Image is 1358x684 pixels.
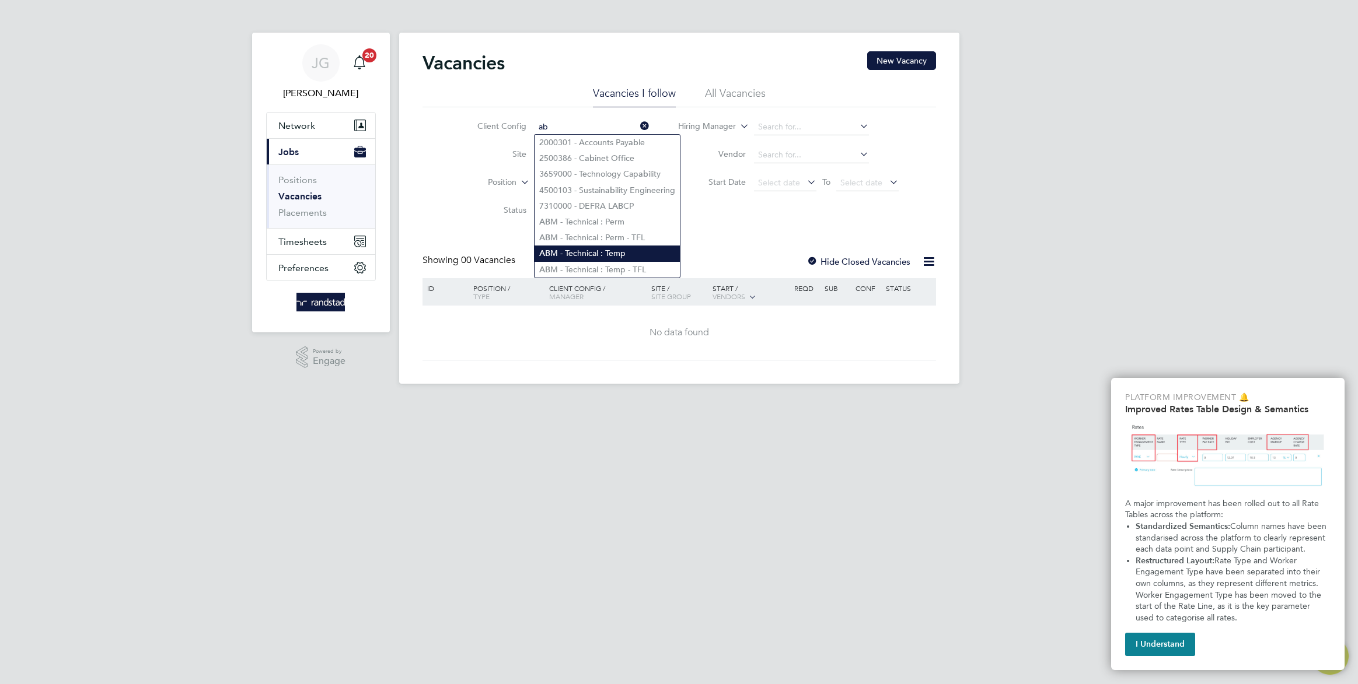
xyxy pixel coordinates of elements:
[669,121,736,132] label: Hiring Manager
[539,217,550,227] b: AB
[791,278,822,298] div: Reqd
[822,278,852,298] div: Sub
[535,150,680,166] li: 2500386 - C inet Office
[459,205,526,215] label: Status
[1136,556,1214,566] strong: Restructured Layout:
[679,149,746,159] label: Vendor
[585,153,595,163] b: ab
[278,207,327,218] a: Placements
[1125,633,1195,656] button: I Understand
[539,248,550,258] b: AB
[423,51,505,75] h2: Vacancies
[638,169,648,179] b: ab
[535,183,680,198] li: 4500103 - Sustain ility Engineering
[461,254,515,266] span: 00 Vacancies
[710,278,791,307] div: Start /
[252,33,390,332] nav: Main navigation
[535,245,680,261] li: M - Technical : Temp
[424,327,934,339] div: No data found
[266,44,376,100] a: Go to account details
[549,292,584,301] span: Manager
[605,185,615,195] b: ab
[1136,521,1230,531] strong: Standardized Semantics:
[473,292,490,301] span: Type
[465,278,546,306] div: Position /
[593,86,676,107] li: Vacancies I follow
[1125,498,1331,521] p: A major improvement has been rolled out to all Rate Tables across the platform:
[1125,419,1331,493] img: Updated Rates Table Design & Semantics
[278,262,329,273] span: Preferences
[423,254,518,266] div: Showing
[1125,404,1331,415] h2: Improved Rates Table Design & Semantics
[535,198,680,214] li: 7310000 - DEFRA L CP
[535,230,680,245] li: M - Technical : Perm - TFL
[296,293,345,311] img: randstad-logo-retina.png
[1125,392,1331,404] p: Platform Improvement 🔔
[278,191,322,202] a: Vacancies
[758,177,800,188] span: Select date
[362,48,376,62] span: 20
[278,120,315,131] span: Network
[539,265,550,275] b: AB
[1111,378,1345,670] div: Improved Rate Table Semantics
[651,292,691,301] span: Site Group
[266,293,376,311] a: Go to home page
[424,278,465,298] div: ID
[807,256,910,267] label: Hide Closed Vacancies
[278,146,299,157] span: Jobs
[278,236,327,247] span: Timesheets
[535,214,680,230] li: M - Technical : Perm
[313,356,345,366] span: Engage
[883,278,934,298] div: Status
[459,121,526,131] label: Client Config
[867,51,936,70] button: New Vacancy
[1136,556,1324,623] span: Rate Type and Worker Engagement Type have been separated into their own columns, as they represen...
[612,201,623,211] b: AB
[449,177,516,188] label: Position
[313,346,345,356] span: Powered by
[819,174,834,190] span: To
[629,138,638,148] b: ab
[535,262,680,278] li: M - Technical : Temp - TFL
[312,55,330,71] span: JG
[705,86,766,107] li: All Vacancies
[648,278,710,306] div: Site /
[539,233,550,243] b: AB
[840,177,882,188] span: Select date
[853,278,883,298] div: Conf
[278,174,317,185] a: Positions
[713,292,745,301] span: Vendors
[546,278,648,306] div: Client Config /
[459,149,526,159] label: Site
[535,166,680,182] li: 3659000 - Technology Cap ility
[679,177,746,187] label: Start Date
[754,147,869,163] input: Search for...
[754,119,869,135] input: Search for...
[535,119,650,135] input: Search for...
[535,135,680,150] li: 2000301 - Accounts Pay le
[1136,521,1329,554] span: Column names have been standarised across the platform to clearly represent each data point and S...
[266,86,376,100] span: Jack Gregory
